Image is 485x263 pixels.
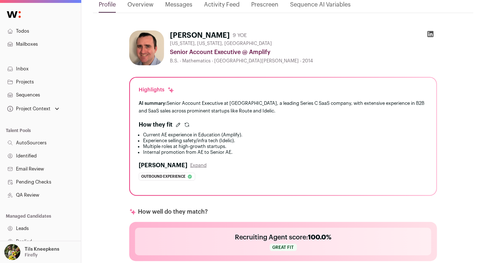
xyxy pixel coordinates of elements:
div: Senior Account Executive at [GEOGRAPHIC_DATA], a leading Series C SaaS company, with extensive ex... [139,99,428,115]
a: Sequence AI Variables [290,0,351,13]
li: Internal promotion from AE to Senior AE. [143,149,428,155]
h2: Recruiting Agent score: [235,232,331,242]
li: Experience selling safety/infra tech (Idelic). [143,138,428,144]
button: Open dropdown [6,104,61,114]
div: Project Context [6,106,50,112]
div: Highlights [139,86,175,94]
h2: [PERSON_NAME] [139,161,187,170]
p: Firefly [25,252,38,258]
span: 100.0% [308,234,331,241]
span: Outbound experience [141,173,186,180]
p: How well do they match? [138,207,208,216]
a: Profile [99,0,116,13]
button: Open dropdown [3,244,61,260]
span: [US_STATE], [US_STATE], [GEOGRAPHIC_DATA] [170,41,272,46]
div: Senior Account Executive @ Amplify [170,48,437,57]
li: Multiple roles at high-growth startups. [143,144,428,149]
img: 6689865-medium_jpg [4,244,20,260]
img: Wellfound [3,7,25,22]
span: Great fit [270,244,297,251]
p: Tils Kneepkens [25,246,59,252]
a: Activity Feed [204,0,240,13]
a: Prescreen [251,0,278,13]
div: B.S. - Mathematics - [GEOGRAPHIC_DATA][PERSON_NAME] - 2014 [170,58,437,64]
img: aa6cfa4aac38761d30196cc05a09ac95597fe4b16f226db03e396ea31f6df108.jpg [129,30,164,65]
a: Overview [127,0,154,13]
h2: How they fit [139,120,172,129]
h1: [PERSON_NAME] [170,30,230,41]
a: Messages [165,0,192,13]
div: 9 YOE [233,32,247,39]
span: AI summary: [139,101,167,106]
li: Current AE experience in Education (Amplify). [143,132,428,138]
button: Expand [190,163,207,168]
